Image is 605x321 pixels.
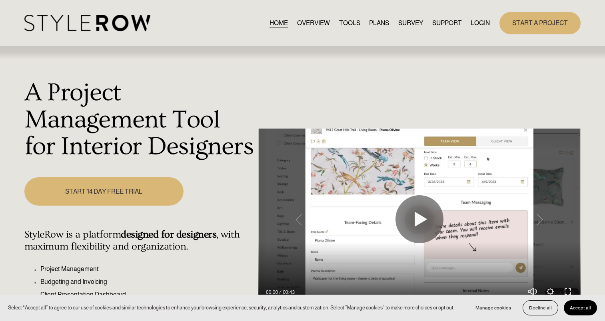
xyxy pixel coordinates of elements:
[471,18,490,28] a: LOGIN
[570,305,591,311] span: Accept all
[8,304,455,311] p: Select “Accept all” to agree to our use of cookies and similar technologies to enhance your brows...
[266,288,280,296] div: Current time
[24,177,184,206] a: START 14 DAY FREE TRIAL
[395,195,443,243] button: Play
[40,290,254,299] p: Client Presentation Dashboard
[40,277,254,287] p: Budgeting and Invoicing
[24,229,254,253] h4: StyleRow is a platform , with maximum flexibility and organization.
[432,18,462,28] span: SUPPORT
[469,300,517,315] button: Manage cookies
[564,300,597,315] button: Accept all
[432,18,462,28] a: folder dropdown
[24,15,150,31] img: StyleRow
[398,18,423,28] a: SURVEY
[523,300,558,315] button: Decline all
[24,79,254,160] h1: A Project Management Tool for Interior Designers
[40,264,254,274] p: Project Management
[499,12,581,34] a: START A PROJECT
[280,288,297,296] div: Duration
[297,18,330,28] a: OVERVIEW
[475,305,511,311] span: Manage cookies
[529,305,552,311] span: Decline all
[369,18,389,28] a: PLANS
[121,229,216,240] strong: designed for designers
[270,18,288,28] a: HOME
[339,18,360,28] a: TOOLS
